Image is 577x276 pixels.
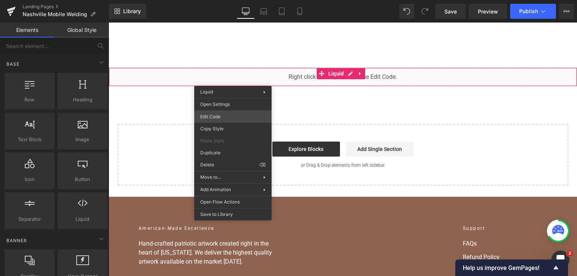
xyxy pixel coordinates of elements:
span: Open Flow Actions [200,199,266,205]
span: Text Block [7,136,52,143]
h2: Support [354,202,438,209]
a: Refund Policy [354,230,438,239]
p: or Drag & Drop elements from left sidebar [21,140,448,145]
span: Save to Library [200,211,266,218]
a: FAQs [354,217,438,226]
span: Liquid [218,45,237,57]
button: Undo [399,4,414,19]
span: Nashville Mobile Welding [23,11,87,17]
span: Button [60,175,105,183]
span: Liquid [200,89,213,95]
span: Copy Style [200,125,266,132]
span: Row [7,96,52,104]
span: Icon [7,175,52,183]
a: Laptop [255,4,273,19]
span: ⌫ [259,161,266,168]
span: Publish [519,8,538,14]
a: Global Style [54,23,109,38]
span: Save [444,8,457,15]
span: Open Settings [200,101,266,108]
span: Edit Code [200,113,266,120]
span: Preview [478,8,498,15]
span: Base [6,60,20,68]
a: Tablet [273,4,291,19]
span: Heading [60,96,105,104]
a: Privacy Policy [354,244,438,253]
span: Liquid [60,215,105,223]
button: More [559,4,574,19]
span: Move to... [200,174,263,181]
a: Mobile [291,4,309,19]
h2: American-Made Excellence [30,202,173,209]
span: Image [60,136,105,143]
span: Banner [6,237,28,244]
span: Add Animation [200,186,263,193]
span: Separator [7,215,52,223]
span: Delete [200,161,259,168]
a: Expand / Collapse [247,45,257,57]
a: New Library [109,4,146,19]
iframe: Intercom live chat [551,250,569,268]
button: Redo [417,4,432,19]
a: Preview [469,4,507,19]
button: Show survey - Help us improve GemPages! [463,263,560,272]
a: Landing Pages [23,4,109,10]
span: Paste Style [200,137,266,144]
span: Library [123,8,141,15]
a: Desktop [237,4,255,19]
a: Add Single Section [237,119,305,134]
span: Duplicate [200,149,266,156]
a: Explore Blocks [164,119,231,134]
span: Help us improve GemPages! [463,264,551,271]
button: Publish [510,4,556,19]
span: 2 [567,250,573,256]
p: Hand-crafted patriotic artwork created right in the heart of [US_STATE]. We deliver the highest q... [30,217,173,244]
